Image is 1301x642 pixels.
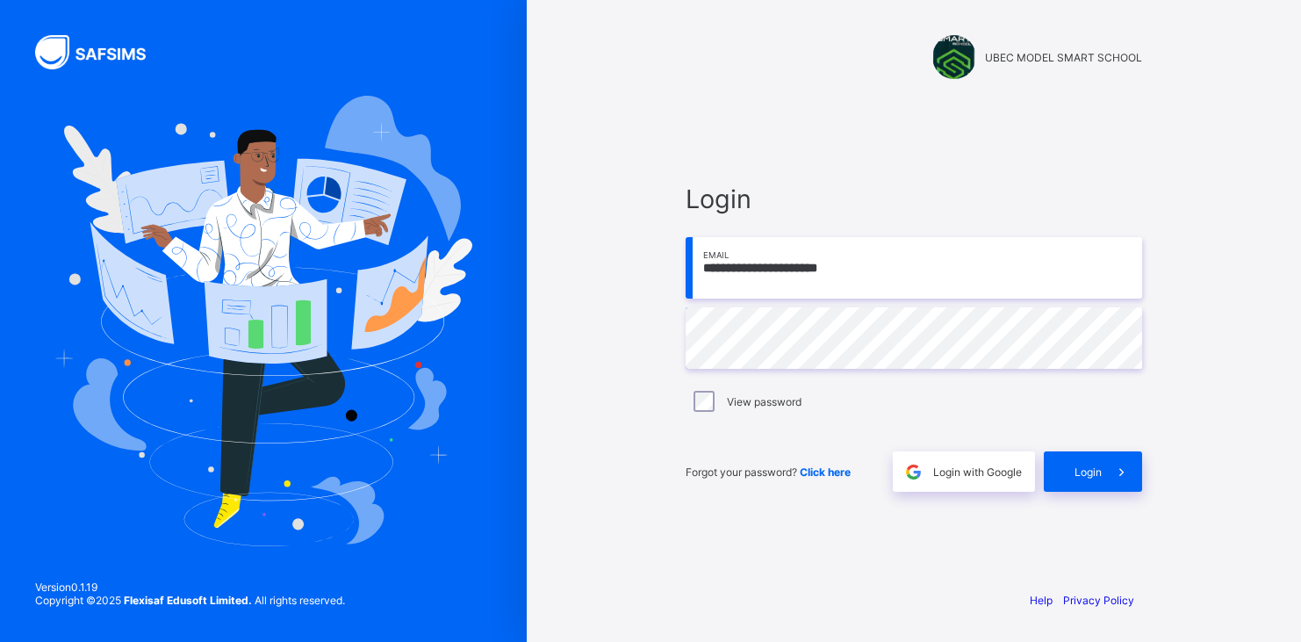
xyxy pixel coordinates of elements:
img: SAFSIMS Logo [35,35,167,69]
span: Version 0.1.19 [35,581,345,594]
a: Help [1030,594,1053,607]
span: Login [1075,465,1102,479]
a: Privacy Policy [1063,594,1134,607]
a: Click here [800,465,851,479]
span: Login with Google [933,465,1022,479]
span: UBEC MODEL SMART SCHOOL [985,51,1142,64]
span: Forgot your password? [686,465,851,479]
strong: Flexisaf Edusoft Limited. [124,594,252,607]
span: Login [686,184,1142,214]
span: Copyright © 2025 All rights reserved. [35,594,345,607]
img: google.396cfc9801f0270233282035f929180a.svg [903,462,924,482]
img: Hero Image [54,96,472,545]
label: View password [727,395,801,408]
